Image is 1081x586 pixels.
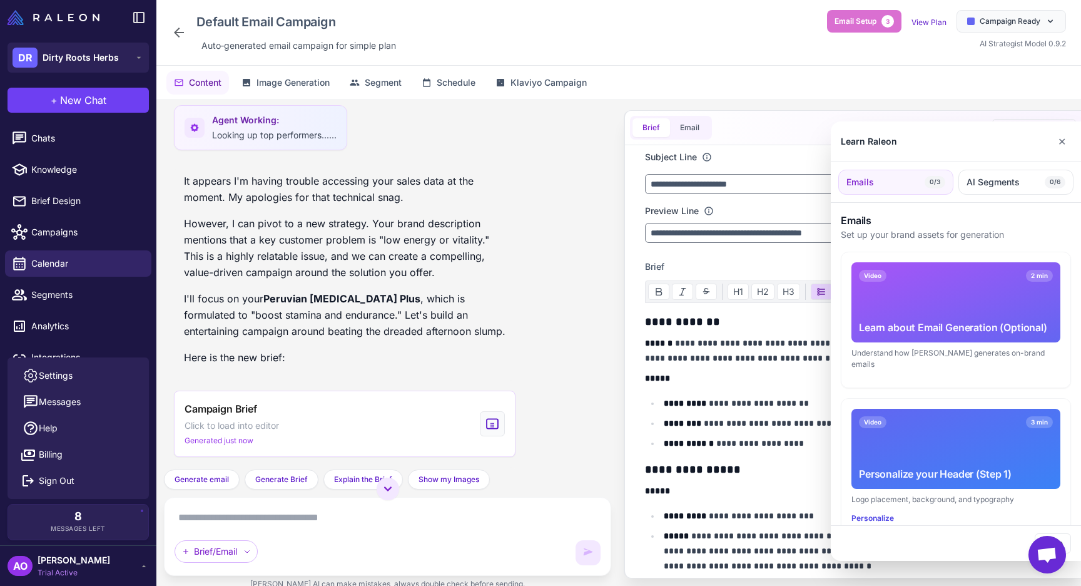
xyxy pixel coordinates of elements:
[1053,129,1071,154] button: Close
[1026,416,1053,428] span: 3 min
[859,466,1053,481] div: Personalize your Header (Step 1)
[841,228,1071,242] p: Set up your brand assets for generation
[846,175,874,189] span: Emails
[925,176,945,188] span: 0/3
[838,170,953,195] button: Emails0/3
[1026,270,1053,282] span: 2 min
[1045,176,1065,188] span: 0/6
[859,320,1053,335] div: Learn about Email Generation (Optional)
[859,416,886,428] span: Video
[967,175,1020,189] span: AI Segments
[859,270,886,282] span: Video
[851,347,1060,370] div: Understand how [PERSON_NAME] generates on-brand emails
[851,513,894,524] button: Personalize
[841,213,1071,228] h3: Emails
[851,494,1060,505] div: Logo placement, background, and typography
[1035,533,1071,553] button: Close
[1028,536,1066,573] div: Open chat
[841,135,897,148] div: Learn Raleon
[958,170,1073,195] button: AI Segments0/6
